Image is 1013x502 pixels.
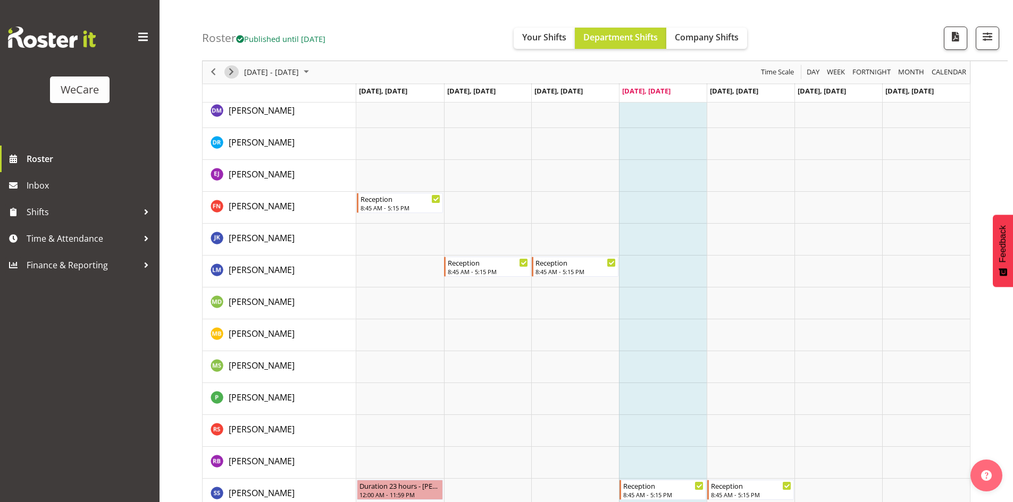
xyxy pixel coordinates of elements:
a: [PERSON_NAME] [229,327,295,340]
span: [PERSON_NAME] [229,455,295,467]
div: Duration 23 hours - [PERSON_NAME] [359,480,441,491]
span: [PERSON_NAME] [229,487,295,499]
img: help-xxl-2.png [981,470,992,481]
div: 8:45 AM - 5:15 PM [623,490,704,499]
span: [DATE], [DATE] [798,86,846,96]
span: [PERSON_NAME] [229,168,295,180]
a: [PERSON_NAME] [229,232,295,244]
span: Feedback [998,225,1008,262]
span: [DATE], [DATE] [359,86,407,96]
span: [DATE], [DATE] [534,86,583,96]
a: [PERSON_NAME] [229,263,295,276]
span: [PERSON_NAME] [229,423,295,435]
a: [PERSON_NAME] [229,423,295,436]
div: October 06 - 12, 2025 [240,61,315,83]
span: Time & Attendance [27,231,138,246]
span: Finance & Reporting [27,257,138,273]
span: [PERSON_NAME] [229,392,295,403]
span: [PERSON_NAME] [229,200,295,212]
a: [PERSON_NAME] [229,136,295,149]
td: Ella Jarvis resource [203,160,356,192]
button: Next [224,66,239,79]
div: Reception [535,257,616,268]
button: Month [930,66,968,79]
td: Pooja Prabhu resource [203,383,356,415]
td: Marie-Claire Dickson-Bakker resource [203,287,356,319]
a: [PERSON_NAME] [229,295,295,308]
span: Published until [DATE] [236,33,325,44]
button: Timeline Month [897,66,926,79]
div: previous period [204,61,222,83]
td: Firdous Naqvi resource [203,192,356,224]
div: Reception [711,480,791,491]
span: Fortnight [851,66,892,79]
span: [PERSON_NAME] [229,360,295,371]
span: [PERSON_NAME] [229,137,295,148]
span: [PERSON_NAME] [229,105,295,116]
div: Reception [623,480,704,491]
span: Inbox [27,177,154,193]
td: Ruby Beaumont resource [203,447,356,479]
button: October 2025 [242,66,314,79]
img: Rosterit website logo [8,27,96,48]
span: Month [897,66,925,79]
a: [PERSON_NAME] [229,200,295,212]
td: Deepti Mahajan resource [203,96,356,128]
span: Department Shifts [583,31,658,43]
span: [DATE], [DATE] [447,86,496,96]
a: [PERSON_NAME] [229,487,295,499]
span: [DATE], [DATE] [885,86,934,96]
td: Rhianne Sharples resource [203,415,356,447]
span: Your Shifts [522,31,566,43]
button: Department Shifts [575,28,666,49]
div: WeCare [61,82,99,98]
div: Reception [448,257,528,268]
td: Mehreen Sardar resource [203,351,356,383]
div: Firdous Naqvi"s event - Reception Begin From Monday, October 6, 2025 at 8:45:00 AM GMT+13:00 Ends... [357,193,443,213]
span: Roster [27,151,154,167]
div: 8:45 AM - 5:15 PM [535,267,616,276]
span: [DATE], [DATE] [622,86,671,96]
span: [PERSON_NAME] [229,232,295,244]
a: [PERSON_NAME] [229,104,295,117]
td: Lainie Montgomery resource [203,256,356,287]
button: Timeline Day [805,66,822,79]
button: Filter Shifts [976,27,999,50]
span: [DATE], [DATE] [710,86,758,96]
div: Reception [361,193,441,204]
span: calendar [931,66,967,79]
span: Week [826,66,846,79]
a: [PERSON_NAME] [229,391,295,404]
button: Time Scale [759,66,796,79]
div: Savanna Samson"s event - Reception Begin From Friday, October 10, 2025 at 8:45:00 AM GMT+13:00 En... [707,480,794,500]
button: Download a PDF of the roster according to the set date range. [944,27,967,50]
span: Day [806,66,821,79]
button: Fortnight [851,66,893,79]
button: Your Shifts [514,28,575,49]
div: Savanna Samson"s event - Reception Begin From Thursday, October 9, 2025 at 8:45:00 AM GMT+13:00 E... [619,480,706,500]
div: 12:00 AM - 11:59 PM [359,490,441,499]
span: Company Shifts [675,31,739,43]
div: Lainie Montgomery"s event - Reception Begin From Wednesday, October 8, 2025 at 8:45:00 AM GMT+13:... [532,257,618,277]
div: 8:45 AM - 5:15 PM [711,490,791,499]
a: [PERSON_NAME] [229,455,295,467]
span: [DATE] - [DATE] [243,66,300,79]
td: Deepti Raturi resource [203,128,356,160]
a: [PERSON_NAME] [229,359,295,372]
button: Feedback - Show survey [993,215,1013,287]
div: next period [222,61,240,83]
div: 8:45 AM - 5:15 PM [361,203,441,212]
div: Lainie Montgomery"s event - Reception Begin From Tuesday, October 7, 2025 at 8:45:00 AM GMT+13:00... [444,257,531,277]
a: [PERSON_NAME] [229,168,295,181]
div: 8:45 AM - 5:15 PM [448,267,528,276]
button: Company Shifts [666,28,747,49]
div: Savanna Samson"s event - Duration 23 hours - Savanna Samson Begin From Monday, October 6, 2025 at... [357,480,443,500]
button: Previous [206,66,221,79]
span: Shifts [27,204,138,220]
h4: Roster [202,32,325,44]
span: Time Scale [760,66,795,79]
td: Matthew Brewer resource [203,319,356,351]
